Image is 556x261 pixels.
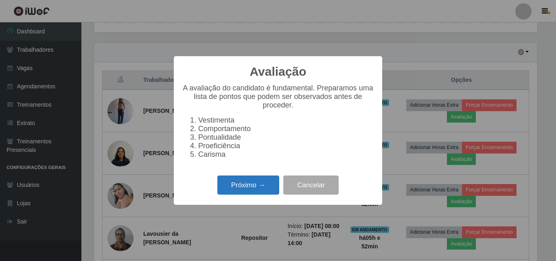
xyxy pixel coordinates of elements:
[198,133,374,142] li: Pontualidade
[182,84,374,110] p: A avaliação do candidato é fundamental. Preparamos uma lista de pontos que podem ser observados a...
[250,64,306,79] h2: Avaliação
[198,150,374,159] li: Carisma
[198,142,374,150] li: Proeficiência
[198,116,374,125] li: Vestimenta
[198,125,374,133] li: Comportamento
[217,175,279,195] button: Próximo →
[283,175,339,195] button: Cancelar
